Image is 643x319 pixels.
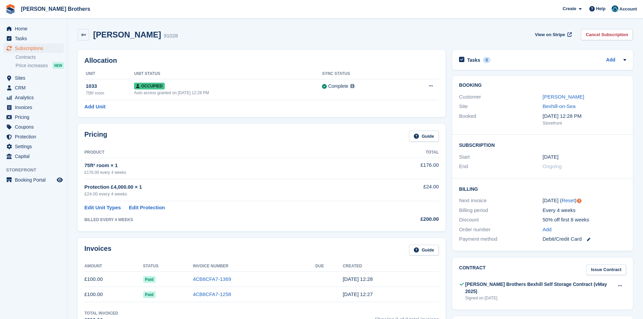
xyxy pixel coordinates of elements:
[322,69,403,79] th: Sync Status
[129,204,165,212] a: Edit Protection
[409,131,439,142] a: Guide
[84,147,373,158] th: Product
[459,226,542,234] div: Order number
[562,197,575,203] a: Reset
[543,120,626,127] div: Storefront
[563,5,576,12] span: Create
[543,226,552,234] a: Add
[15,175,55,185] span: Booking Portal
[619,6,637,12] span: Account
[84,57,439,64] h2: Allocation
[18,3,93,15] a: [PERSON_NAME] Brothers
[483,57,491,63] div: 0
[15,93,55,102] span: Analytics
[612,5,618,12] img: Helen Eldridge
[84,245,111,256] h2: Invoices
[84,204,121,212] a: Edit Unit Types
[134,69,322,79] th: Unit Status
[84,103,105,111] a: Add Unit
[409,245,439,256] a: Guide
[343,261,439,272] th: Created
[606,56,615,64] a: Add
[56,176,64,184] a: Preview store
[343,291,373,297] time: 2025-06-16 11:27:43 UTC
[15,24,55,33] span: Home
[459,83,626,88] h2: Booking
[459,207,542,214] div: Billing period
[193,261,315,272] th: Invoice Number
[543,112,626,120] div: [DATE] 12:28 PM
[350,84,354,88] img: icon-info-grey-7440780725fd019a000dd9b08b2336e03edf1995a4989e88bcd33f0948082b44.svg
[543,153,559,161] time: 2025-06-16 00:00:00 UTC
[373,215,439,223] div: £200.00
[16,54,64,60] a: Contracts
[6,167,67,174] span: Storefront
[84,131,107,142] h2: Pricing
[3,112,64,122] a: menu
[93,30,161,39] h2: [PERSON_NAME]
[143,291,156,298] span: Paid
[84,310,118,316] div: Total Invoiced
[86,90,134,96] div: 75ft² room
[3,122,64,132] a: menu
[3,83,64,92] a: menu
[459,197,542,205] div: Next invoice
[3,93,64,102] a: menu
[5,4,16,14] img: stora-icon-8386f47178a22dfd0bd8f6a31ec36ba5ce8667c1dd55bd0f319d3a0aa187defe.svg
[543,197,626,205] div: [DATE] ( )
[581,29,633,40] a: Cancel Subscription
[193,291,231,297] a: 4CB8CFA7-1258
[3,175,64,185] a: menu
[15,142,55,151] span: Settings
[465,295,614,301] div: Signed on [DATE]
[84,169,373,176] div: £176.00 every 4 weeks
[343,276,373,282] time: 2025-07-14 11:28:16 UTC
[193,276,231,282] a: 4CB8CFA7-1369
[15,112,55,122] span: Pricing
[543,163,562,169] span: Ongoing
[3,24,64,33] a: menu
[143,261,193,272] th: Status
[143,276,156,283] span: Paid
[15,44,55,53] span: Subscriptions
[328,83,348,90] div: Complete
[86,82,134,90] div: 1033
[459,185,626,192] h2: Billing
[467,57,480,63] h2: Tasks
[15,132,55,141] span: Protection
[543,103,576,109] a: Bexhill-on-Sea
[3,152,64,161] a: menu
[373,158,439,179] td: £176.00
[15,103,55,112] span: Invoices
[134,83,164,89] span: Occupied
[84,162,373,169] div: 75ft² room × 1
[459,112,542,127] div: Booked
[16,62,64,69] a: Price increases NEW
[315,261,343,272] th: Due
[459,141,626,148] h2: Subscription
[459,93,542,101] div: Customer
[3,103,64,112] a: menu
[543,207,626,214] div: Every 4 weeks
[15,73,55,83] span: Sites
[459,153,542,161] div: Start
[543,94,584,100] a: [PERSON_NAME]
[164,32,178,40] div: 91028
[543,216,626,224] div: 50% off first 8 weeks
[465,281,614,295] div: [PERSON_NAME] Brothers Bexhill Self Storage Contract (vMay 2025)
[16,62,48,69] span: Price increases
[373,179,439,201] td: £24.00
[373,147,439,158] th: Total
[3,132,64,141] a: menu
[15,83,55,92] span: CRM
[532,29,573,40] a: View on Stripe
[459,216,542,224] div: Discount
[3,34,64,43] a: menu
[15,122,55,132] span: Coupons
[15,152,55,161] span: Capital
[576,198,582,204] div: Tooltip anchor
[459,235,542,243] div: Payment method
[543,235,626,243] div: Debit/Credit Card
[535,31,565,38] span: View on Stripe
[84,261,143,272] th: Amount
